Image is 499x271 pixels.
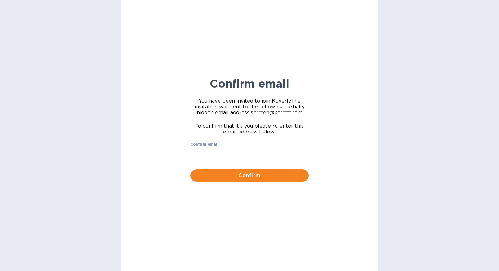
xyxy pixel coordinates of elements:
[190,123,309,135] span: To confirm that it’s you please re-enter this email address below:
[195,172,304,179] span: Confirm
[190,169,309,182] button: Confirm
[190,98,309,116] span: You have been invited to join Koverly The invitation was sent to the following partially hidden e...
[190,143,219,146] label: Confirm email
[210,77,289,90] b: Confirm email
